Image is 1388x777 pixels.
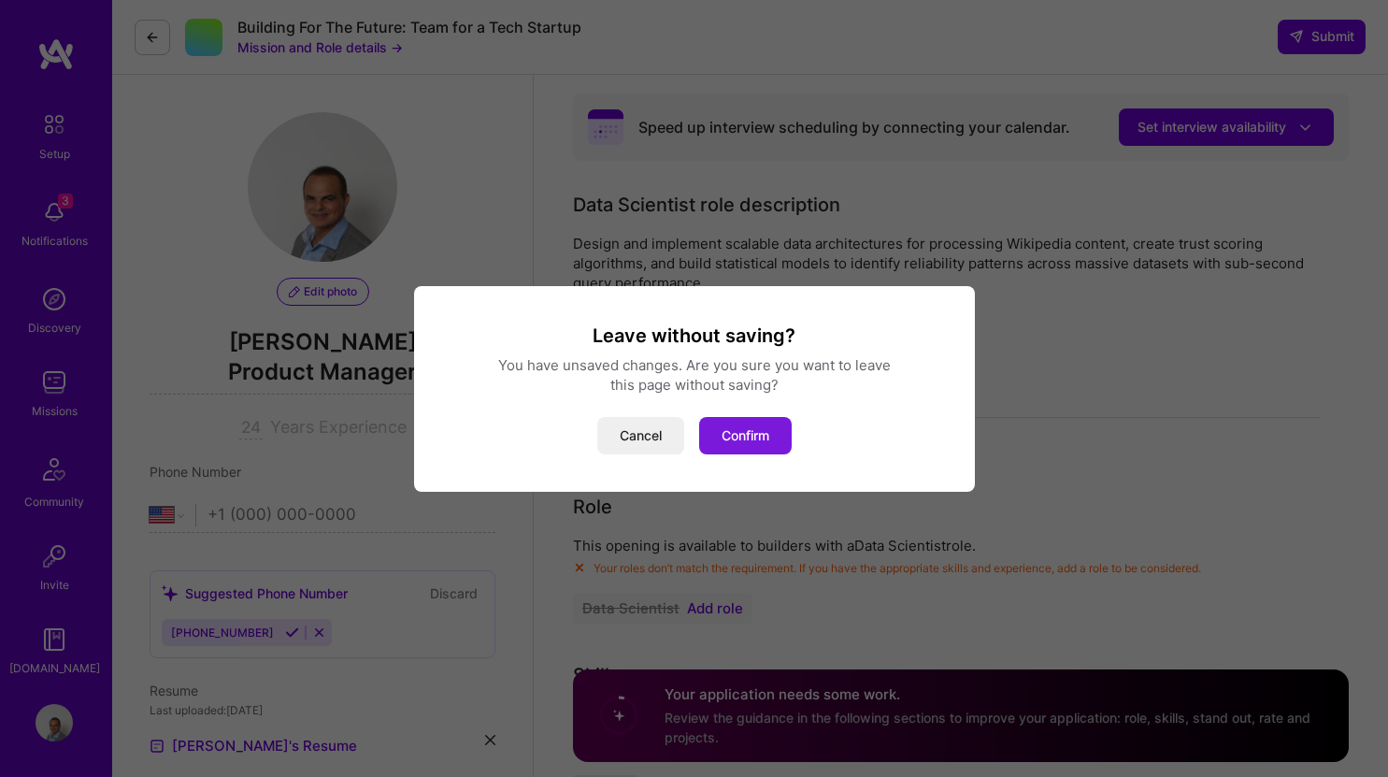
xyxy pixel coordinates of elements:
[436,355,952,375] div: You have unsaved changes. Are you sure you want to leave
[436,324,952,348] h3: Leave without saving?
[436,375,952,395] div: this page without saving?
[414,286,975,492] div: modal
[597,417,684,454] button: Cancel
[699,417,792,454] button: Confirm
